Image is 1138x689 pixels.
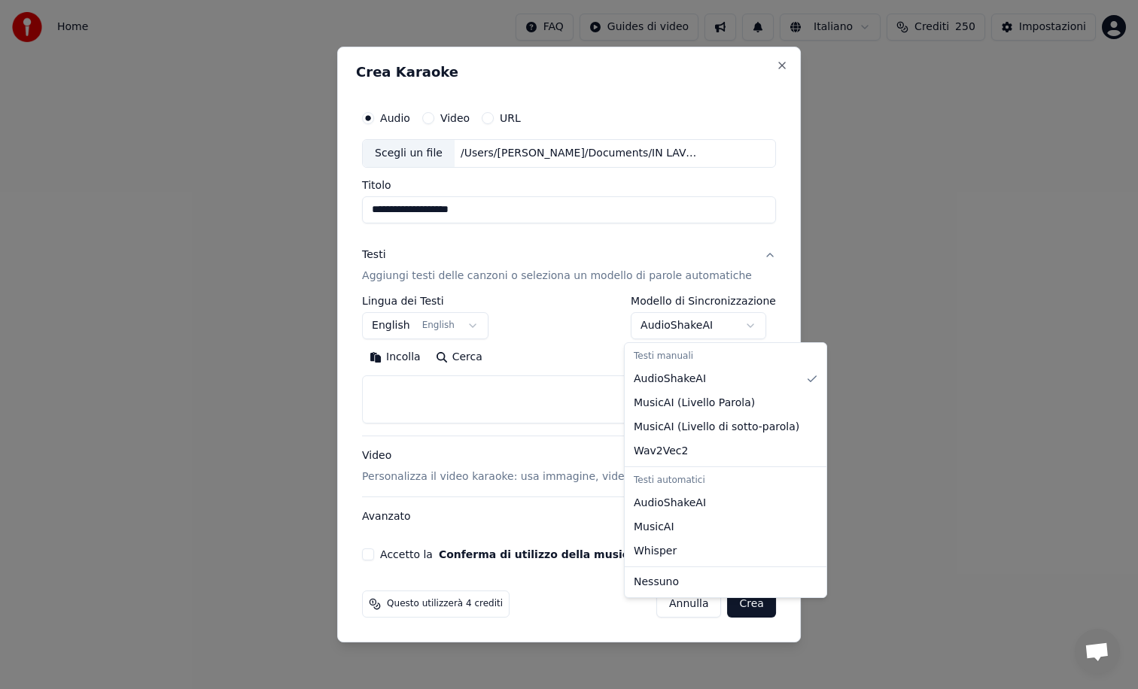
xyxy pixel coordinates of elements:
span: AudioShakeAI [634,372,706,387]
div: Testi automatici [628,470,823,491]
span: AudioShakeAI [634,496,706,511]
span: Whisper [634,544,677,559]
span: MusicAI [634,520,674,535]
span: Nessuno [634,575,679,590]
span: Wav2Vec2 [634,444,688,459]
span: MusicAI ( Livello Parola ) [634,396,755,411]
div: Testi manuali [628,346,823,367]
span: MusicAI ( Livello di sotto-parola ) [634,420,799,435]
